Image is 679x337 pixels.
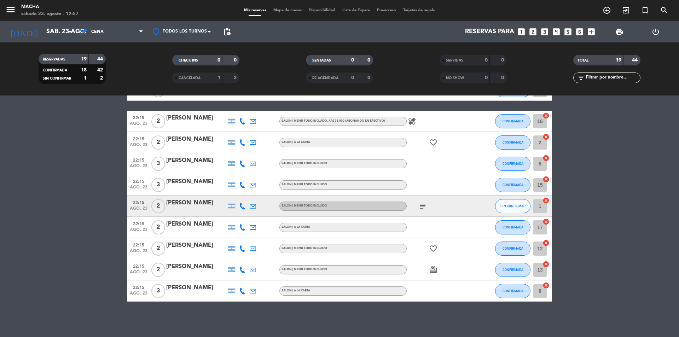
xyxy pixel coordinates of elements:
[528,27,538,36] i: looks_two
[603,6,611,14] i: add_circle_outline
[130,262,147,270] span: 22:15
[495,199,530,213] button: SIN CONFIRMAR
[542,218,550,225] i: cancel
[97,68,104,72] strong: 42
[575,27,584,36] i: looks_6
[485,75,488,80] strong: 0
[81,57,87,62] strong: 19
[151,135,165,150] span: 2
[495,157,530,171] button: CONFIRMADA
[234,58,238,63] strong: 0
[21,4,79,11] div: Macha
[166,262,226,271] div: [PERSON_NAME]
[312,59,331,62] span: SENTADAS
[503,289,523,293] span: CONFIRMADA
[166,198,226,208] div: [PERSON_NAME]
[151,242,165,256] span: 2
[495,242,530,256] button: CONFIRMADA
[166,114,226,123] div: [PERSON_NAME]
[130,219,147,227] span: 22:15
[367,75,372,80] strong: 0
[166,177,226,186] div: [PERSON_NAME]
[151,157,165,171] span: 3
[578,59,588,62] span: TOTAL
[367,58,372,63] strong: 0
[151,199,165,213] span: 2
[130,164,147,172] span: ago. 23
[400,8,439,12] span: Tarjetas de regalo
[282,289,310,292] span: SALON | A LA CARTA
[130,134,147,143] span: 22:15
[282,268,327,271] span: SALON | MENÚ TODO INCLUIDO
[130,206,147,214] span: ago. 23
[542,239,550,246] i: cancel
[495,284,530,298] button: CONFIRMADA
[43,69,67,72] span: CONFIRMADA
[503,162,523,165] span: CONFIRMADA
[305,8,339,12] span: Disponibilidad
[97,57,104,62] strong: 44
[446,59,463,62] span: SERVIDAS
[130,270,147,278] span: ago. 23
[130,121,147,129] span: ago. 23
[282,226,310,228] span: SALON | A LA CARTA
[408,117,416,126] i: healing
[130,143,147,151] span: ago. 23
[282,204,327,207] span: SALON | MENÚ TODO INCLUIDO
[501,75,505,80] strong: 0
[130,198,147,206] span: 22:15
[240,8,270,12] span: Mis reservas
[495,178,530,192] button: CONFIRMADA
[282,141,310,144] span: SALON | A LA CARTA
[100,76,104,81] strong: 2
[151,220,165,234] span: 2
[485,58,488,63] strong: 0
[637,21,674,42] div: LOG OUT
[351,58,354,63] strong: 0
[130,156,147,164] span: 22:15
[542,112,550,119] i: cancel
[503,119,523,123] span: CONFIRMADA
[517,27,526,36] i: looks_one
[501,58,505,63] strong: 0
[616,58,621,63] strong: 19
[223,28,231,36] span: pending_actions
[130,283,147,291] span: 22:15
[465,28,514,35] span: Reservas para
[495,263,530,277] button: CONFIRMADA
[327,120,385,122] span: , ARS 35.000 (Abonando en efectivo)
[351,75,354,80] strong: 0
[660,6,668,14] i: search
[503,183,523,187] span: CONFIRMADA
[166,135,226,144] div: [PERSON_NAME]
[563,27,573,36] i: looks_5
[151,114,165,128] span: 2
[641,6,649,14] i: turned_in_not
[130,240,147,249] span: 22:15
[585,74,640,82] input: Filtrar por nombre...
[577,74,585,82] i: filter_list
[151,263,165,277] span: 2
[130,249,147,257] span: ago. 23
[234,75,238,80] strong: 2
[151,178,165,192] span: 3
[615,28,623,36] span: print
[130,291,147,299] span: ago. 23
[542,133,550,140] i: cancel
[503,140,523,144] span: CONFIRMADA
[130,177,147,185] span: 22:15
[91,29,104,34] span: Cena
[66,28,74,36] i: arrow_drop_down
[418,202,427,210] i: subject
[446,76,464,80] span: NO SHOW
[282,162,327,165] span: SALON | MENÚ TODO INCLUIDO
[5,4,16,15] i: menu
[373,8,400,12] span: Pre-acceso
[429,244,437,253] i: favorite_border
[282,120,385,122] span: SALON | MENÚ TODO INCLUIDO
[282,183,327,186] span: SALON | MENÚ TODO INCLUIDO
[495,114,530,128] button: CONFIRMADA
[495,135,530,150] button: CONFIRMADA
[81,68,87,72] strong: 18
[43,77,71,80] span: SIN CONFIRMAR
